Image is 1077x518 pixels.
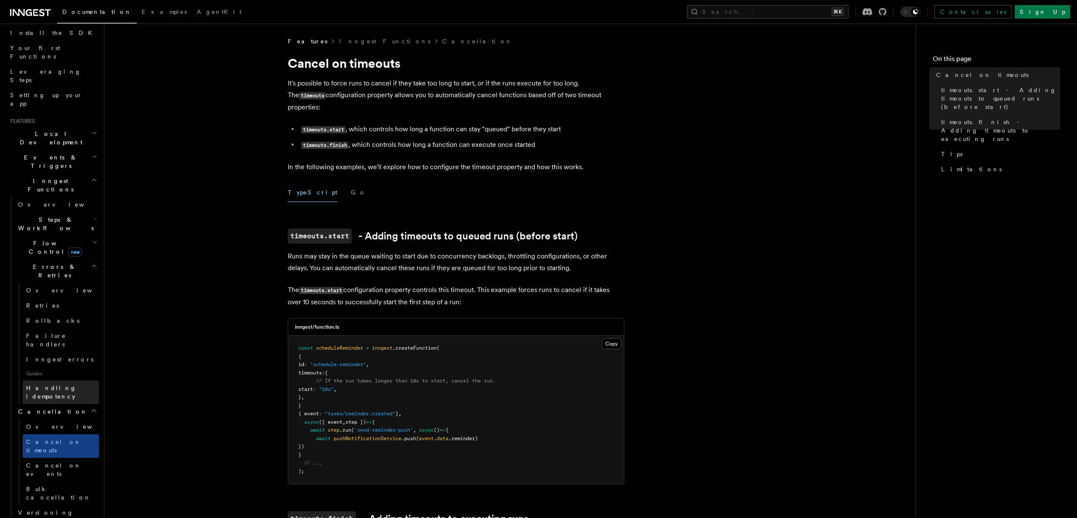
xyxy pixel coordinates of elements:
[288,284,624,308] p: The configuration property controls this timeout. This example forces runs to cancel if it takes ...
[23,380,99,404] a: Handling idempotency
[23,298,99,313] a: Retries
[448,436,478,441] span: .reminder)
[298,394,301,400] span: }
[288,228,352,244] code: timeouts.start
[934,5,1011,19] a: Contact sales
[419,436,434,441] span: event
[372,345,393,351] span: inngest
[7,40,99,64] a: Your first Functions
[345,419,366,425] span: step })
[23,367,99,380] span: Guides
[7,153,92,170] span: Events & Triggers
[442,37,513,45] a: Cancellation
[26,317,80,324] span: Rollbacks
[310,427,325,433] span: await
[23,313,99,328] a: Rollbacks
[340,427,351,433] span: .run
[437,345,440,351] span: (
[298,452,301,458] span: }
[304,419,319,425] span: async
[351,427,354,433] span: (
[26,385,77,400] span: Handling idempotency
[316,345,363,351] span: scheduleReminder
[295,324,340,330] h3: inngest/function.ts
[62,8,132,15] span: Documentation
[446,427,448,433] span: {
[10,92,82,107] span: Setting up your app
[938,146,1060,162] a: Tips
[26,486,91,501] span: Bulk cancellation
[334,386,337,392] span: ,
[15,419,99,505] div: Cancellation
[288,37,327,45] span: Features
[334,436,401,441] span: pushNotificationService
[23,419,99,434] a: Overview
[10,68,81,83] span: Leveraging Steps
[7,64,99,88] a: Leveraging Steps
[941,150,963,158] span: Tips
[23,481,99,505] a: Bulk cancellation
[7,150,99,173] button: Events & Triggers
[304,460,322,466] span: // ...
[23,283,99,298] a: Overview
[7,177,91,194] span: Inngest Functions
[26,302,59,309] span: Retries
[23,352,99,367] a: Inngest errors
[137,3,192,23] a: Examples
[416,436,419,441] span: (
[68,247,82,257] span: new
[313,386,316,392] span: :
[936,71,1029,79] span: Cancel on timeouts
[23,458,99,481] a: Cancel on events
[7,25,99,40] a: Install the SDK
[26,423,113,430] span: Overview
[298,403,301,409] span: }
[304,361,307,367] span: :
[299,287,343,294] code: timeouts.start
[15,263,91,279] span: Errors & Retries
[941,118,1060,143] span: timeouts.finish - Adding timeouts to executing runs
[23,434,99,458] a: Cancel on timeouts
[372,419,375,425] span: {
[316,378,496,384] span: // If the run takes longer than 10s to start, cancel the run.
[23,328,99,352] a: Failure handlers
[938,82,1060,114] a: timeouts.start - Adding timeouts to queued runs (before start)
[192,3,247,23] a: AgentKit
[26,438,81,454] span: Cancel on timeouts
[299,139,624,151] li: , which controls how long a function can execute once started
[938,114,1060,146] a: timeouts.finish - Adding timeouts to executing runs
[298,386,313,392] span: start
[18,509,74,516] span: Versioning
[351,183,366,202] button: Go
[15,404,99,419] button: Cancellation
[15,197,99,212] a: Overview
[197,8,241,15] span: AgentKit
[832,8,844,16] kbd: ⌘K
[401,436,416,441] span: .push
[298,370,322,376] span: timeouts
[10,29,97,36] span: Install the SDK
[298,468,304,474] span: );
[434,436,437,441] span: .
[15,283,99,404] div: Errors & Retries
[298,353,301,359] span: {
[366,361,369,367] span: ,
[26,356,93,363] span: Inngest errors
[288,161,624,173] p: In the following examples, we'll explore how to configure the timeout property and how this works.
[15,239,93,256] span: Flow Control
[15,259,99,283] button: Errors & Retries
[288,77,624,113] p: It's possible to force runs to cancel if they take too long to start, or if the runs execute for ...
[941,165,1002,173] span: Limitations
[26,462,81,477] span: Cancel on events
[398,411,401,417] span: ,
[15,212,99,236] button: Steps & Workflows
[7,130,92,146] span: Local Development
[10,45,60,60] span: Your first Functions
[1015,5,1070,19] a: Sign Up
[310,361,366,367] span: "schedule-reminder"
[319,386,334,392] span: "10s"
[933,67,1060,82] a: Cancel on timeouts
[298,361,304,367] span: id
[437,436,448,441] span: data
[299,92,326,99] code: timeouts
